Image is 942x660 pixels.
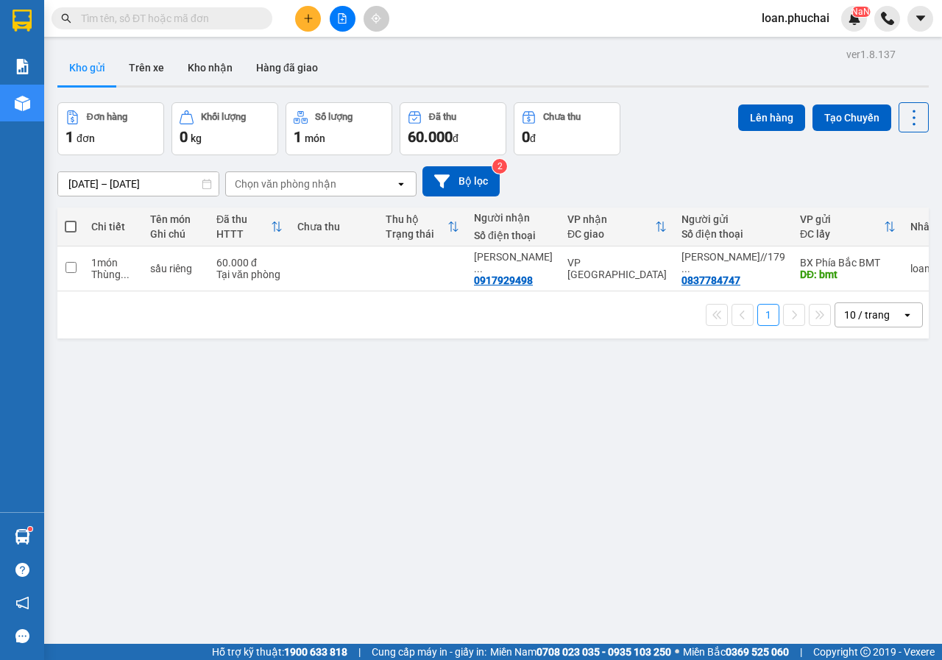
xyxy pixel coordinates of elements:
div: sầu riêng [150,263,202,274]
span: đ [453,132,458,144]
span: đ [530,132,536,144]
span: caret-down [914,12,927,25]
button: Đơn hàng1đơn [57,102,164,155]
button: Kho gửi [57,50,117,85]
button: Chưa thu0đ [514,102,620,155]
span: ... [121,269,130,280]
div: nguyễn ngọc quỳnh chi [474,251,553,274]
button: aim [364,6,389,32]
div: phạm thị quy//179 amakhe [681,251,785,274]
span: | [800,644,802,660]
button: Trên xe [117,50,176,85]
button: file-add [330,6,355,32]
div: Thùng vừa [91,269,135,280]
div: Đã thu [429,112,456,122]
img: logo-vxr [13,10,32,32]
span: kg [191,132,202,144]
span: 0 [180,128,188,146]
span: file-add [337,13,347,24]
div: Chưa thu [297,221,371,233]
button: Khối lượng0kg [171,102,278,155]
img: solution-icon [15,59,30,74]
div: ver 1.8.137 [846,46,896,63]
div: 60.000 đ [216,257,283,269]
div: Đã thu [216,213,271,225]
span: message [15,629,29,643]
img: icon-new-feature [848,12,861,25]
span: 60.000 [408,128,453,146]
div: 0837784747 [681,274,740,286]
button: Lên hàng [738,104,805,131]
th: Toggle SortBy [560,207,674,246]
div: Người nhận [474,212,553,224]
div: Ghi chú [150,228,202,240]
button: plus [295,6,321,32]
th: Toggle SortBy [209,207,290,246]
span: copyright [860,647,871,657]
button: Kho nhận [176,50,244,85]
button: Tạo Chuyến [812,104,891,131]
button: 1 [757,304,779,326]
span: Miền Bắc [683,644,789,660]
img: warehouse-icon [15,529,30,544]
span: Cung cấp máy in - giấy in: [372,644,486,660]
strong: 0369 525 060 [726,646,789,658]
span: search [61,13,71,24]
sup: 1 [28,527,32,531]
span: 1 [65,128,74,146]
div: ĐC lấy [800,228,884,240]
div: VP gửi [800,213,884,225]
sup: 2 [492,159,507,174]
span: 1 [294,128,302,146]
span: ... [474,263,483,274]
div: 1 món [91,257,135,269]
th: Toggle SortBy [793,207,903,246]
span: ... [681,263,690,274]
div: Chọn văn phòng nhận [235,177,336,191]
sup: NaN [851,7,870,17]
button: caret-down [907,6,933,32]
div: Số điện thoại [681,228,785,240]
div: Chưa thu [543,112,581,122]
div: Chi tiết [91,221,135,233]
button: Số lượng1món [286,102,392,155]
div: Số lượng [315,112,353,122]
div: 0917929498 [474,274,533,286]
span: món [305,132,325,144]
div: HTTT [216,228,271,240]
span: | [358,644,361,660]
img: warehouse-icon [15,96,30,111]
span: plus [303,13,314,24]
img: phone-icon [881,12,894,25]
span: question-circle [15,563,29,577]
div: Thu hộ [386,213,447,225]
button: Bộ lọc [422,166,500,196]
strong: 1900 633 818 [284,646,347,658]
div: 10 / trang [844,308,890,322]
input: Select a date range. [58,172,219,196]
svg: open [902,309,913,321]
div: BX Phía Bắc BMT [800,257,896,269]
div: Số điện thoại [474,230,553,241]
span: Miền Nam [490,644,671,660]
input: Tìm tên, số ĐT hoặc mã đơn [81,10,255,26]
button: Hàng đã giao [244,50,330,85]
span: 0 [522,128,530,146]
th: Toggle SortBy [378,207,467,246]
div: VP nhận [567,213,655,225]
span: ⚪️ [675,649,679,655]
div: Tên món [150,213,202,225]
div: ĐC giao [567,228,655,240]
span: aim [371,13,381,24]
div: Khối lượng [201,112,246,122]
div: VP [GEOGRAPHIC_DATA] [567,257,667,280]
span: loan.phuchai [750,9,841,27]
button: Đã thu60.000đ [400,102,506,155]
div: DĐ: bmt [800,269,896,280]
svg: open [395,178,407,190]
strong: 0708 023 035 - 0935 103 250 [536,646,671,658]
span: đơn [77,132,95,144]
span: notification [15,596,29,610]
div: Tại văn phòng [216,269,283,280]
div: Người gửi [681,213,785,225]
